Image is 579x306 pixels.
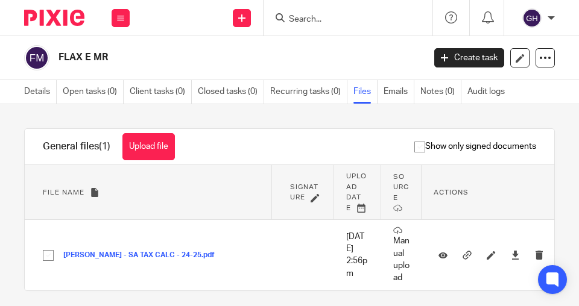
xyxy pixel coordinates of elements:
[346,231,369,279] p: [DATE] 2:56pm
[393,226,410,284] p: Manual upload
[393,173,409,201] span: Source
[420,80,461,104] a: Notes (0)
[346,173,367,211] span: Upload date
[353,80,378,104] a: Files
[434,48,504,67] a: Create task
[414,140,536,152] span: Show only signed documents
[24,80,57,104] a: Details
[99,142,110,151] span: (1)
[270,80,347,104] a: Recurring tasks (0)
[59,51,344,64] h2: FLAX E MR
[290,184,318,201] span: Signature
[434,189,469,196] span: Actions
[130,80,192,104] a: Client tasks (0)
[37,244,60,267] input: Select
[24,45,49,70] img: svg%3E
[43,189,84,196] span: File name
[522,8,542,28] img: svg%3E
[467,80,511,104] a: Audit logs
[511,249,520,261] a: Download
[288,14,396,25] input: Search
[63,251,224,260] button: [PERSON_NAME] - SA TAX CALC - 24-25.pdf
[384,80,414,104] a: Emails
[63,80,124,104] a: Open tasks (0)
[122,133,175,160] button: Upload file
[198,80,264,104] a: Closed tasks (0)
[24,10,84,26] img: Pixie
[43,140,110,153] h1: General files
